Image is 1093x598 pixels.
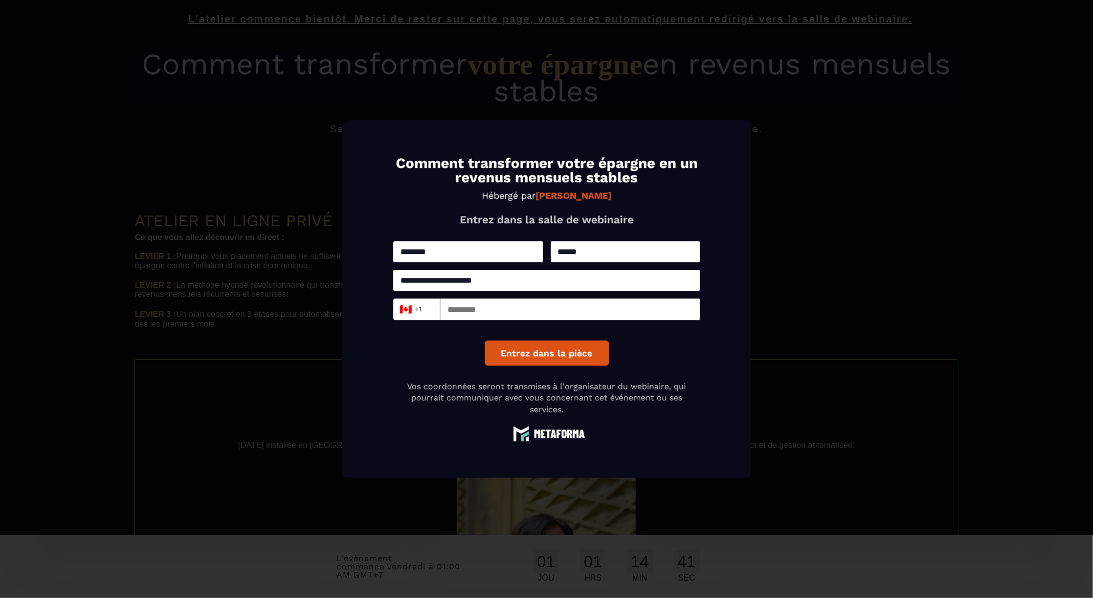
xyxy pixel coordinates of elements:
[393,213,700,226] p: Entrez dans la salle de webinaire
[393,190,700,201] p: Hébergé par
[393,381,700,415] p: Vos coordonnées seront transmises à l'organisateur du webinaire, qui pourrait communiquer avec vo...
[399,302,421,316] span: +1
[508,425,585,441] img: logo
[536,190,612,201] strong: [PERSON_NAME]
[484,340,609,366] button: Entrez dans la pièce
[393,298,440,320] div: Search for option
[399,302,412,316] span: 🇨🇦
[423,302,431,317] input: Search for option
[393,156,700,185] h1: Comment transformer votre épargne en un revenus mensuels stables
